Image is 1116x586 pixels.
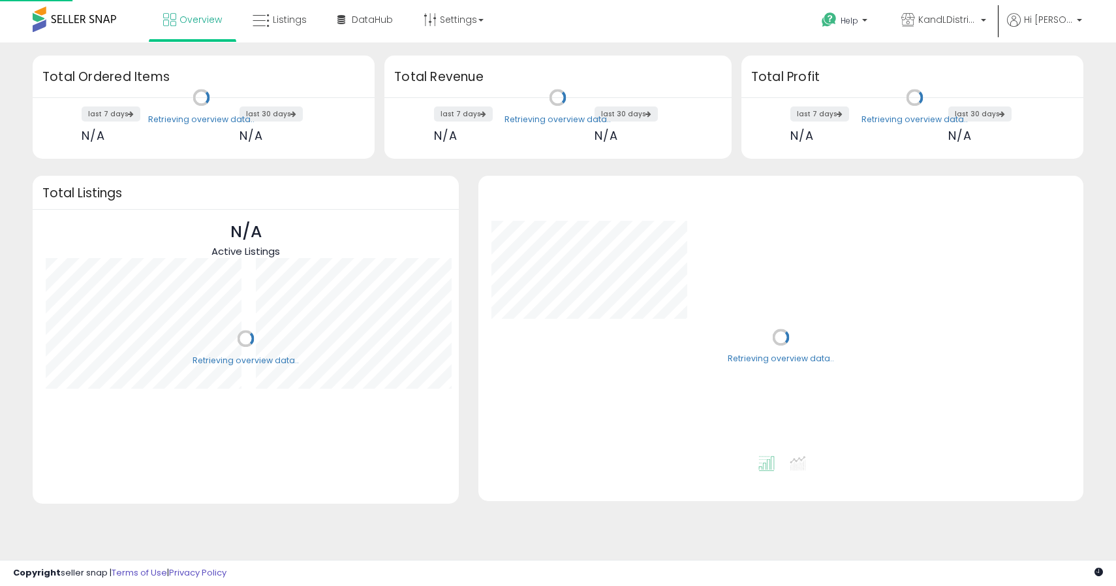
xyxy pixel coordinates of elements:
div: Retrieving overview data.. [148,114,255,125]
span: KandLDistribution LLC [918,13,977,26]
div: seller snap | | [13,567,226,579]
div: Retrieving overview data.. [193,355,299,366]
div: Retrieving overview data.. [728,353,834,365]
a: Privacy Policy [169,566,226,579]
strong: Copyright [13,566,61,579]
div: Retrieving overview data.. [504,114,611,125]
span: DataHub [352,13,393,26]
span: Overview [179,13,222,26]
a: Terms of Use [112,566,167,579]
span: Listings [273,13,307,26]
a: Help [811,2,880,42]
div: Retrieving overview data.. [861,114,968,125]
span: Help [841,15,858,26]
a: Hi [PERSON_NAME] [1007,13,1082,42]
span: Hi [PERSON_NAME] [1024,13,1073,26]
i: Get Help [821,12,837,28]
